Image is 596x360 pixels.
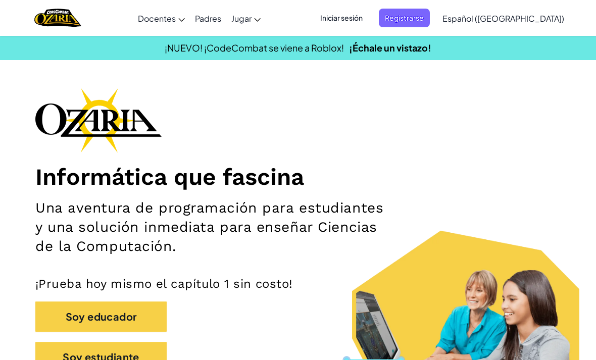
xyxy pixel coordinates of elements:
[35,198,387,256] h2: Una aventura de programación para estudiantes y una solución inmediata para enseñar Ciencias de l...
[349,42,431,54] a: ¡Échale un vistazo!
[165,42,344,54] span: ¡NUEVO! ¡CodeCombat se viene a Roblox!
[35,163,561,191] h1: Informática que fascina
[231,13,252,24] span: Jugar
[34,8,81,28] img: Home
[379,9,430,27] button: Registrarse
[437,5,569,32] a: Español ([GEOGRAPHIC_DATA])
[442,13,564,24] span: Español ([GEOGRAPHIC_DATA])
[133,5,190,32] a: Docentes
[35,276,561,291] p: ¡Prueba hoy mismo el capítulo 1 sin costo!
[35,301,167,332] button: Soy educador
[138,13,176,24] span: Docentes
[35,88,162,152] img: Ozaria branding logo
[314,9,369,27] button: Iniciar sesión
[226,5,266,32] a: Jugar
[34,8,81,28] a: Ozaria by CodeCombat logo
[190,5,226,32] a: Padres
